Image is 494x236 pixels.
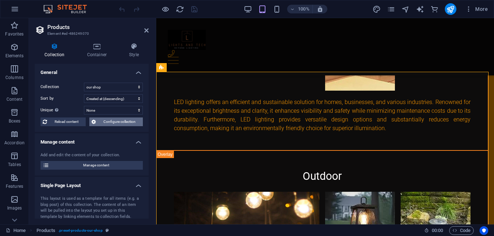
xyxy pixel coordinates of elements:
span: 00 00 [432,226,443,235]
h2: Products [47,24,149,30]
i: Pages (Ctrl+Alt+S) [387,5,395,13]
span: Code [452,226,470,235]
span: : [437,228,438,233]
label: Collection [41,83,84,91]
button: 100% [287,5,313,13]
button: Manage content [41,161,143,170]
h4: Manage content [35,133,149,146]
i: On resize automatically adjust zoom level to fit chosen device. [317,6,323,12]
i: This element is a customizable preset [106,228,109,232]
p: Elements [5,53,24,59]
button: Reload content [41,117,86,126]
nav: breadcrumb [37,226,109,235]
p: Features [6,183,23,189]
p: Tables [8,162,21,167]
p: Content [7,96,22,102]
button: text_generator [416,5,425,13]
p: Columns [5,75,24,80]
i: Navigator [401,5,410,13]
img: Editor Logo [42,5,96,13]
button: reload [175,5,184,13]
h6: 100% [298,5,310,13]
h6: Session time [424,226,443,235]
span: Configure collection [98,117,141,126]
i: Publish [446,5,455,13]
span: Click to select. Double-click to edit [37,226,56,235]
h4: Container [77,43,119,58]
button: pages [387,5,396,13]
label: Unique [41,106,84,115]
span: Reload content [49,117,84,126]
h3: Element #ed-486249070 [47,30,134,37]
h4: Collection [35,43,77,58]
label: Sort by [41,94,84,103]
i: AI Writer [416,5,424,13]
span: . preset-products-our-shop [58,226,102,235]
p: Boxes [9,118,21,124]
h4: Style [119,43,149,58]
button: More [462,3,491,15]
span: Manage content [51,161,141,170]
span: More [465,5,488,13]
button: navigator [401,5,410,13]
div: Add and edit the content of your collection. [41,152,143,158]
p: Accordion [4,140,25,146]
button: design [372,5,381,13]
button: Code [449,226,474,235]
p: Favorites [5,31,24,37]
i: Commerce [430,5,439,13]
i: Design (Ctrl+Alt+Y) [372,5,381,13]
h4: General [35,64,149,77]
button: Configure collection [89,117,143,126]
button: commerce [430,5,439,13]
div: This layout is used as a template for all items (e.g. a blog post) of this collection. The conten... [41,196,143,220]
a: Click to cancel selection. Double-click to open Pages [6,226,26,235]
p: Images [7,205,22,211]
button: Click here to leave preview mode and continue editing [161,5,170,13]
h4: Single Page Layout [35,177,149,190]
button: Usercentrics [480,226,488,235]
button: publish [445,3,456,15]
